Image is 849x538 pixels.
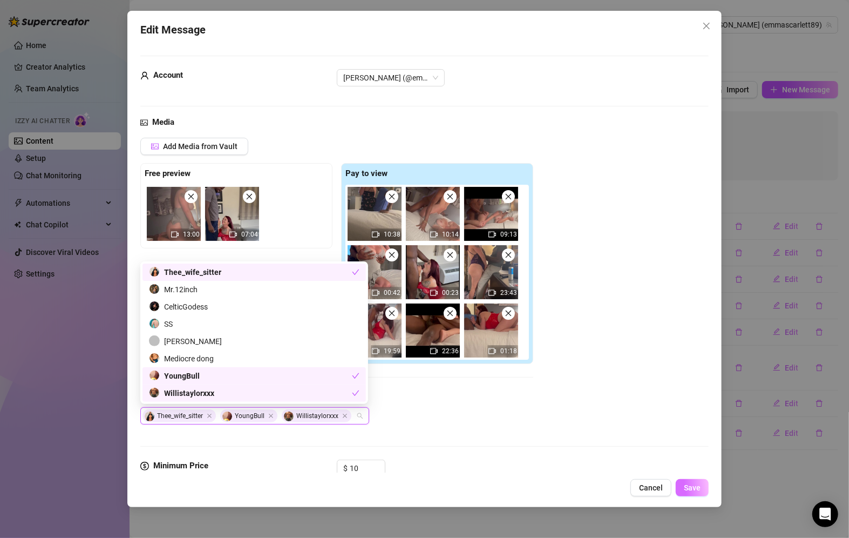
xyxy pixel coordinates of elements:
[406,245,460,299] div: 00:23
[142,350,366,367] div: Mediocre dong
[142,315,366,333] div: SS
[205,187,259,241] img: media
[702,22,711,30] span: close
[464,304,518,358] img: media
[348,304,402,358] div: 19:59
[488,231,496,238] span: video-camera
[684,483,701,492] span: Save
[142,281,366,298] div: Mr.12inch
[348,245,402,299] div: 00:42
[446,251,454,259] span: close
[384,347,400,355] span: 19:59
[222,412,232,421] img: avatar.jpg
[388,251,396,259] span: close
[676,479,709,496] button: Save
[140,116,148,129] span: picture
[142,385,366,402] div: Willistaylorxxx
[500,289,517,297] span: 23:43
[142,367,366,385] div: YoungBull
[150,301,159,311] img: avatar.jpg
[446,193,454,200] span: close
[348,187,402,241] img: media
[246,193,253,200] span: close
[183,231,200,238] span: 13:00
[464,187,518,241] div: 09:13
[406,304,460,358] img: media
[388,193,396,200] span: close
[639,483,663,492] span: Cancel
[140,22,206,38] span: Edit Message
[150,267,159,277] img: avatar.jpg
[149,266,352,278] div: Thee_wife_sitter
[464,304,518,358] div: 01:18
[406,187,460,241] img: media
[153,461,208,470] strong: Minimum Price
[163,142,237,151] span: Add Media from Vault
[500,347,517,355] span: 01:18
[207,413,212,419] span: Close
[348,245,402,299] img: media
[150,284,159,294] img: avatar.jpg
[147,187,201,241] img: media
[152,117,174,127] strong: Media
[187,193,195,200] span: close
[384,231,400,238] span: 10:38
[505,310,512,317] span: close
[430,231,438,238] span: video-camera
[342,413,348,419] span: Close
[464,245,518,299] img: media
[488,347,496,355] span: video-camera
[149,387,352,399] div: Willistaylorxxx
[505,251,512,259] span: close
[145,412,154,421] img: avatar.jpg
[140,69,149,82] span: user
[150,371,159,380] img: avatar.jpg
[352,389,359,397] span: check
[151,143,159,150] span: picture
[430,289,438,297] span: video-camera
[147,187,201,241] div: 13:00
[282,409,351,422] span: Willistaylorxxx
[149,335,359,347] div: [PERSON_NAME]
[145,169,191,178] strong: Free preview
[406,187,460,241] div: 10:14
[140,138,248,155] button: Add Media from Vault
[372,289,379,297] span: video-camera
[388,310,396,317] span: close
[698,22,715,30] span: Close
[205,187,259,241] div: 07:04
[153,70,183,80] strong: Account
[149,284,359,295] div: Mr.12inch
[171,231,179,238] span: video-camera
[442,347,459,355] span: 22:36
[812,501,838,527] div: Open Intercom Messenger
[384,289,400,297] span: 00:42
[149,301,359,313] div: CelticGodess
[406,304,460,358] div: 22:36
[348,187,402,241] div: 10:38
[505,193,512,200] span: close
[348,304,402,358] img: media
[488,289,496,297] span: video-camera
[142,298,366,315] div: CelticGodess
[142,264,366,281] div: Thee_wife_sitter
[698,17,715,35] button: Close
[241,231,258,238] span: 07:04
[149,353,359,365] div: Mediocre dong
[442,231,459,238] span: 10:14
[149,370,352,382] div: YoungBull
[284,412,294,421] img: avatar.jpg
[229,231,237,238] span: video-camera
[268,413,274,419] span: Close
[464,187,518,241] img: media
[630,479,671,496] button: Cancel
[142,333,366,350] div: dick tracy
[150,353,159,363] img: avatar.jpg
[150,388,159,398] img: avatar.jpg
[345,169,388,178] strong: Pay to view
[446,310,454,317] span: close
[142,409,216,422] span: Thee_wife_sitter
[352,268,359,276] span: check
[343,70,438,86] span: Emma (@emmascarlett89)
[406,245,460,299] img: media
